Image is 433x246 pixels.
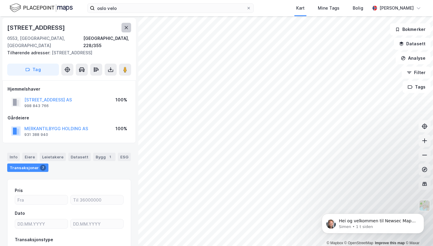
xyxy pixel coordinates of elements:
[83,35,131,49] div: [GEOGRAPHIC_DATA], 228/355
[344,241,373,245] a: OpenStreetMap
[7,163,48,172] div: Transaksjoner
[40,165,46,171] div: 7
[7,64,59,76] button: Tag
[71,219,123,228] input: DD.MM.YYYY
[353,4,363,12] div: Bolig
[15,187,23,194] div: Pris
[115,125,127,132] div: 100%
[7,23,66,32] div: [STREET_ADDRESS]
[396,52,431,64] button: Analyse
[375,241,405,245] a: Improve this map
[71,195,123,204] input: Til 36000000
[24,132,48,137] div: 931 388 940
[8,114,131,121] div: Gårdeiere
[68,153,91,161] div: Datasett
[390,23,431,35] button: Bokmerker
[95,4,246,13] input: Søk på adresse, matrikkel, gårdeiere, leietakere eller personer
[7,35,83,49] div: 0553, [GEOGRAPHIC_DATA], [GEOGRAPHIC_DATA]
[22,153,37,161] div: Eiere
[394,38,431,50] button: Datasett
[15,236,53,243] div: Transaksjonstype
[10,3,73,13] img: logo.f888ab2527a4732fd821a326f86c7f29.svg
[115,96,127,103] div: 100%
[403,81,431,93] button: Tags
[7,153,20,161] div: Info
[8,85,131,93] div: Hjemmelshaver
[93,153,115,161] div: Bygg
[7,49,126,56] div: [STREET_ADDRESS]
[24,103,49,108] div: 998 843 766
[318,4,339,12] div: Mine Tags
[40,153,66,161] div: Leietakere
[379,4,414,12] div: [PERSON_NAME]
[15,210,25,217] div: Dato
[402,67,431,79] button: Filter
[419,200,430,211] img: Z
[118,153,131,161] div: ESG
[7,50,52,55] span: Tilhørende adresser:
[15,219,68,228] input: DD.MM.YYYY
[296,4,305,12] div: Kart
[327,241,343,245] a: Mapbox
[15,195,68,204] input: Fra
[313,201,433,243] iframe: Intercom notifications melding
[107,154,113,160] div: 1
